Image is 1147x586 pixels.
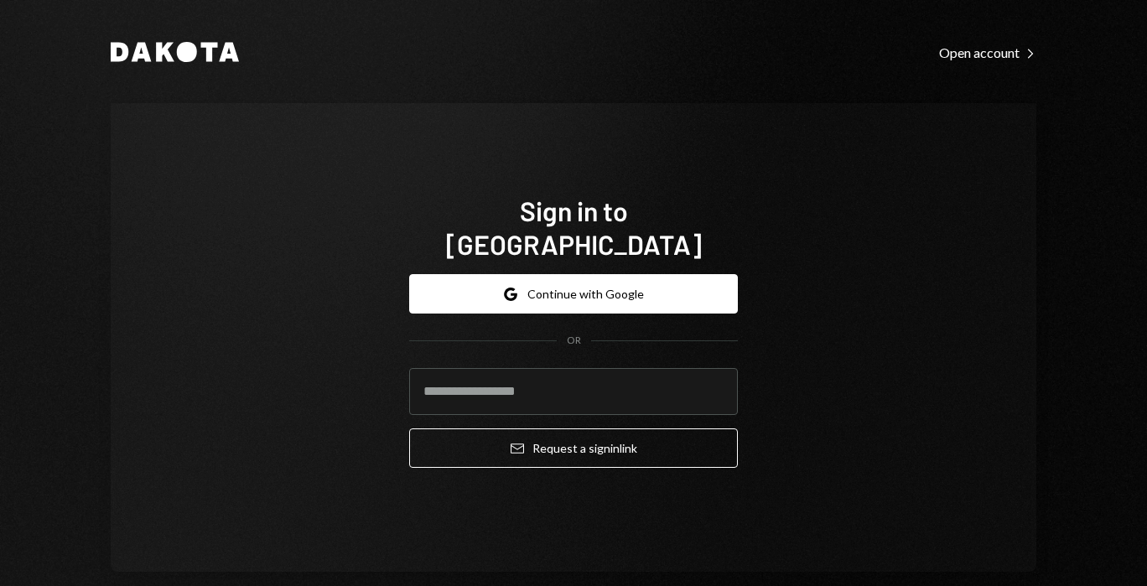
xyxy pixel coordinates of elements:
div: OR [567,334,581,348]
button: Request a signinlink [409,428,738,468]
a: Open account [939,43,1036,61]
button: Continue with Google [409,274,738,314]
div: Open account [939,44,1036,61]
h1: Sign in to [GEOGRAPHIC_DATA] [409,194,738,261]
